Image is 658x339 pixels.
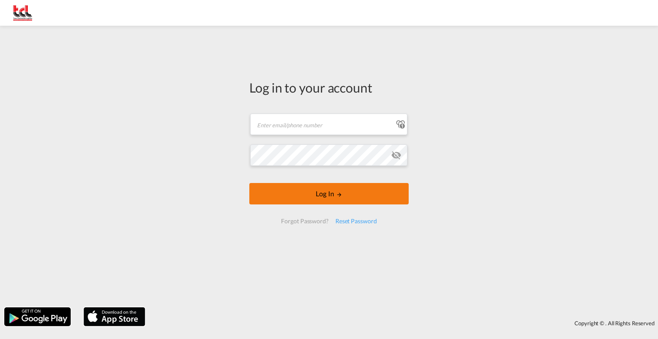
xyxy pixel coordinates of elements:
md-icon: icon-eye-off [391,150,401,160]
div: Copyright © . All Rights Reserved [150,316,658,330]
div: Reset Password [332,213,380,229]
input: Enter email/phone number [250,114,407,135]
img: google.png [3,306,72,327]
div: Log in to your account [249,78,409,96]
button: LOGIN [249,183,409,204]
div: Forgot Password? [278,213,332,229]
img: apple.png [83,306,146,327]
img: 7f4c0620383011eea051fdf82ba72442.jpeg [13,3,32,23]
